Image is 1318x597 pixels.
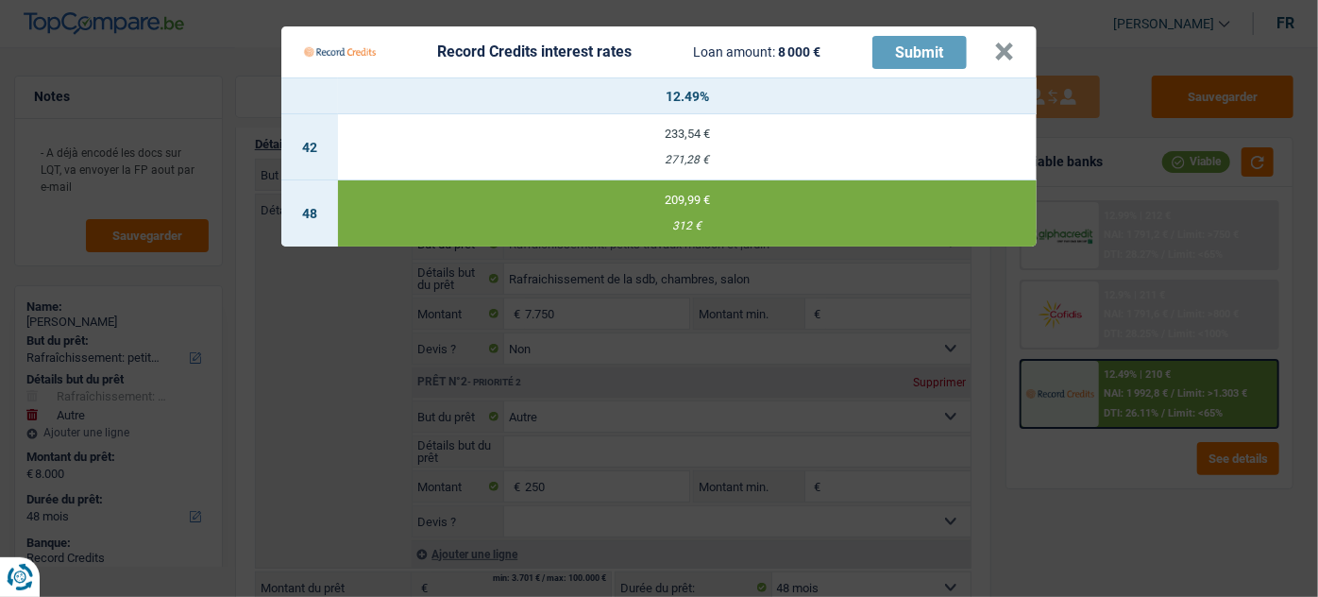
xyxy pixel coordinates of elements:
div: Record Credits interest rates [437,44,632,60]
button: × [994,43,1014,61]
td: 48 [281,180,338,247]
div: 312 € [338,220,1037,232]
button: Submit [872,36,967,69]
div: 209,99 € [338,194,1037,206]
span: 8 000 € [778,44,820,60]
img: Record Credits [304,34,376,70]
div: 271,28 € [338,154,1037,166]
div: 233,54 € [338,128,1037,140]
td: 42 [281,114,338,180]
span: Loan amount: [693,44,775,60]
th: 12.49% [338,78,1037,114]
